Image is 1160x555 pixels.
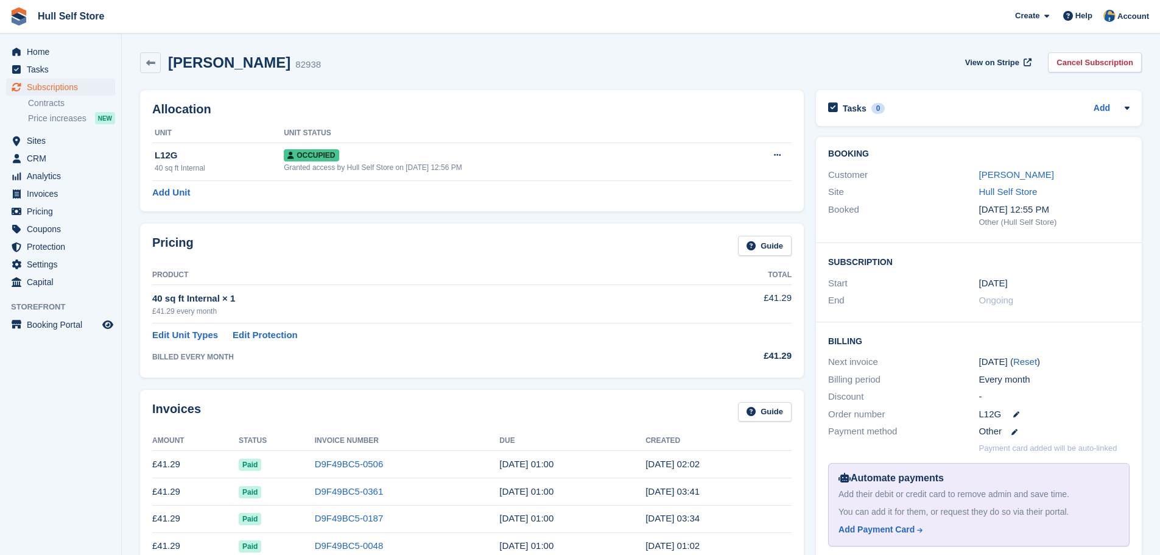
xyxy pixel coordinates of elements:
[284,124,728,143] th: Unit Status
[155,149,284,163] div: L12G
[27,256,100,273] span: Settings
[645,513,700,523] time: 2025-06-01 02:34:25 UTC
[6,238,115,255] a: menu
[152,186,190,200] a: Add Unit
[979,442,1117,454] p: Payment card added will be auto-linked
[838,523,915,536] div: Add Payment Card
[1094,102,1110,116] a: Add
[689,349,792,363] div: £41.29
[6,185,115,202] a: menu
[100,317,115,332] a: Preview store
[155,163,284,174] div: 40 sq ft Internal
[828,168,979,182] div: Customer
[168,54,290,71] h2: [PERSON_NAME]
[645,540,700,551] time: 2025-05-01 00:02:02 UTC
[33,6,109,26] a: Hull Self Store
[27,61,100,78] span: Tasks
[27,203,100,220] span: Pricing
[6,256,115,273] a: menu
[499,513,554,523] time: 2025-06-02 00:00:00 UTC
[499,540,554,551] time: 2025-05-02 00:00:00 UTC
[27,132,100,149] span: Sites
[965,57,1019,69] span: View on Stripe
[315,486,384,497] a: D9F49BC5-0361
[645,431,792,451] th: Created
[27,43,100,60] span: Home
[1048,52,1142,72] a: Cancel Subscription
[239,540,261,553] span: Paid
[838,488,1119,501] div: Add their debit or credit card to remove admin and save time.
[152,124,284,143] th: Unit
[871,103,885,114] div: 0
[239,486,261,498] span: Paid
[28,111,115,125] a: Price increases NEW
[239,513,261,525] span: Paid
[6,132,115,149] a: menu
[828,390,979,404] div: Discount
[979,169,1054,180] a: [PERSON_NAME]
[828,425,979,439] div: Payment method
[284,162,728,173] div: Granted access by Hull Self Store on [DATE] 12:56 PM
[295,58,321,72] div: 82938
[960,52,1034,72] a: View on Stripe
[979,186,1038,197] a: Hull Self Store
[152,306,689,317] div: £41.29 every month
[499,486,554,497] time: 2025-07-02 00:00:00 UTC
[6,79,115,96] a: menu
[828,355,979,369] div: Next invoice
[1117,10,1149,23] span: Account
[27,168,100,185] span: Analytics
[239,459,261,471] span: Paid
[28,97,115,109] a: Contracts
[828,149,1130,159] h2: Booking
[645,459,700,469] time: 2025-08-01 01:02:19 UTC
[6,274,115,291] a: menu
[1013,356,1037,367] a: Reset
[979,355,1130,369] div: [DATE] ( )
[152,451,239,478] td: £41.29
[689,285,792,323] td: £41.29
[689,266,792,285] th: Total
[979,408,1002,422] span: L12G
[152,478,239,506] td: £41.29
[152,102,792,116] h2: Allocation
[645,486,700,497] time: 2025-07-01 02:41:39 UTC
[27,274,100,291] span: Capital
[152,431,239,451] th: Amount
[6,61,115,78] a: menu
[738,236,792,256] a: Guide
[315,540,384,551] a: D9F49BC5-0048
[979,425,1130,439] div: Other
[10,7,28,26] img: stora-icon-8386f47178a22dfd0bd8f6a31ec36ba5ce8667c1dd55bd0f319d3a0aa187defe.svg
[27,185,100,202] span: Invoices
[828,185,979,199] div: Site
[6,43,115,60] a: menu
[315,431,500,451] th: Invoice Number
[11,301,121,313] span: Storefront
[152,505,239,532] td: £41.29
[152,352,689,362] div: BILLED EVERY MONTH
[828,334,1130,347] h2: Billing
[284,149,339,161] span: Occupied
[27,150,100,167] span: CRM
[152,402,201,422] h2: Invoices
[499,431,645,451] th: Due
[1075,10,1092,22] span: Help
[979,295,1014,305] span: Ongoing
[27,316,100,333] span: Booking Portal
[1103,10,1116,22] img: Hull Self Store
[239,431,315,451] th: Status
[838,506,1119,518] div: You can add it for them, or request they do so via their portal.
[979,390,1130,404] div: -
[152,292,689,306] div: 40 sq ft Internal × 1
[28,113,86,124] span: Price increases
[499,459,554,469] time: 2025-08-02 00:00:00 UTC
[315,513,384,523] a: D9F49BC5-0187
[828,294,979,308] div: End
[979,203,1130,217] div: [DATE] 12:55 PM
[95,112,115,124] div: NEW
[152,266,689,285] th: Product
[27,238,100,255] span: Protection
[152,328,218,342] a: Edit Unit Types
[828,408,979,422] div: Order number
